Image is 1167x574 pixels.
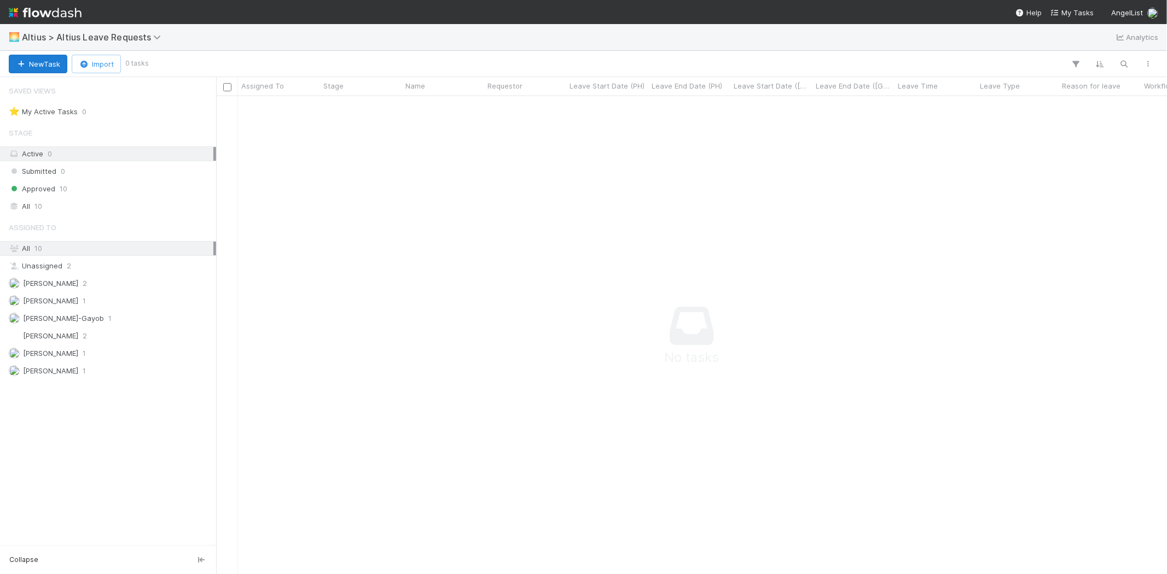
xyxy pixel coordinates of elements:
[83,277,87,290] span: 2
[60,182,67,196] span: 10
[1115,31,1158,44] a: Analytics
[34,244,42,253] span: 10
[9,242,213,255] div: All
[72,55,121,73] button: Import
[816,80,892,91] span: Leave End Date ([GEOGRAPHIC_DATA])
[9,555,38,565] span: Collapse
[83,364,86,378] span: 1
[223,83,231,91] input: Toggle All Rows Selected
[9,200,213,213] div: All
[67,259,71,273] span: 2
[652,80,722,91] span: Leave End Date (PH)
[898,80,938,91] span: Leave Time
[23,366,78,375] span: [PERSON_NAME]
[1015,7,1042,18] div: Help
[323,80,344,91] span: Stage
[9,365,20,376] img: avatar_cbf6e7c1-1692-464b-bc1b-b8582b2cbdce.png
[83,329,87,343] span: 2
[9,147,213,161] div: Active
[22,32,167,43] span: Altius > Altius Leave Requests
[9,295,20,306] img: avatar_1a1d5361-16dd-4910-a949-020dcd9f55a3.png
[241,80,284,91] span: Assigned To
[34,200,42,213] span: 10
[82,105,86,119] span: 0
[23,279,78,288] span: [PERSON_NAME]
[9,348,20,359] img: avatar_7d33b4c2-6dd7-4bf3-9761-6f087fa0f5c6.png
[61,165,65,178] span: 0
[9,330,20,341] img: avatar_8e0a024e-b700-4f9f-aecf-6f1e79dccd3c.png
[9,216,56,238] span: Assigned To
[83,347,86,360] span: 1
[9,182,55,196] span: Approved
[9,259,213,273] div: Unassigned
[9,3,82,22] img: logo-inverted-e16ddd16eac7371096b0.svg
[9,165,56,178] span: Submitted
[9,313,20,324] img: avatar_45aa71e2-cea6-4b00-9298-a0421aa61a2d.png
[23,349,78,358] span: [PERSON_NAME]
[1147,8,1158,19] img: avatar_5106bb14-94e9-4897-80de-6ae81081f36d.png
[405,80,425,91] span: Name
[125,58,149,68] small: 0 tasks
[9,55,67,73] button: NewTask
[1050,7,1094,18] a: My Tasks
[108,312,112,325] span: 1
[734,80,810,91] span: Leave Start Date ([GEOGRAPHIC_DATA])
[9,107,20,116] span: ⭐
[570,80,645,91] span: Leave Start Date (PH)
[1062,80,1120,91] span: Reason for leave
[23,296,78,305] span: [PERSON_NAME]
[9,278,20,289] img: avatar_d8fc9ee4-bd1b-4062-a2a8-84feb2d97839.png
[83,294,86,308] span: 1
[48,149,52,158] span: 0
[9,122,32,144] span: Stage
[9,80,56,102] span: Saved Views
[1050,8,1094,17] span: My Tasks
[23,331,78,340] span: [PERSON_NAME]
[487,80,522,91] span: Requestor
[23,314,104,323] span: [PERSON_NAME]-Gayob
[9,105,78,119] div: My Active Tasks
[980,80,1020,91] span: Leave Type
[9,32,20,42] span: 🌅
[1111,8,1143,17] span: AngelList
